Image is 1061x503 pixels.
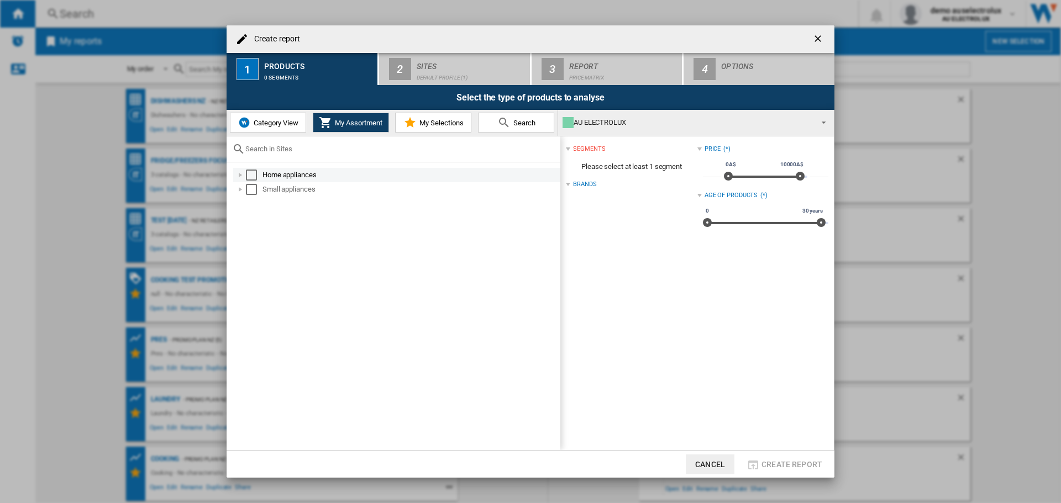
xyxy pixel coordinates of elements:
button: Cancel [686,454,734,474]
div: 0 segments [264,69,373,81]
button: Search [478,113,554,133]
div: Sites [417,57,526,69]
span: My Assortment [332,119,382,127]
button: 3 Report Price Matrix [532,53,684,85]
div: segments [573,145,605,153]
div: Default profile (1) [417,69,526,81]
div: 2 [389,58,411,80]
div: AU ELECTROLUX [563,115,812,130]
div: 3 [542,58,564,80]
div: Report [569,57,678,69]
img: wiser-icon-blue.png [238,116,251,129]
div: Select the type of products to analyse [227,85,834,110]
span: 0A$ [724,160,738,169]
span: Please select at least 1 segment [566,156,697,177]
div: Price Matrix [569,69,678,81]
span: 30 years [801,207,824,215]
input: Search in Sites [245,145,555,153]
button: My Assortment [313,113,389,133]
div: Brands [573,180,596,189]
button: 2 Sites Default profile (1) [379,53,531,85]
div: Products [264,57,373,69]
button: 4 Options [684,53,834,85]
div: Small appliances [262,184,559,195]
button: Category View [230,113,306,133]
span: My Selections [417,119,464,127]
span: Category View [251,119,298,127]
div: Home appliances [262,170,559,181]
div: Options [721,57,830,69]
button: My Selections [395,113,471,133]
button: Create report [743,454,826,474]
button: 1 Products 0 segments [227,53,379,85]
md-checkbox: Select [246,170,262,181]
button: getI18NText('BUTTONS.CLOSE_DIALOG') [808,28,830,50]
div: Price [705,145,721,153]
span: Create report [761,460,822,469]
h4: Create report [249,34,300,45]
div: Age of products [705,191,758,200]
div: 1 [237,58,259,80]
span: Search [511,119,535,127]
span: 10000A$ [779,160,805,169]
md-checkbox: Select [246,184,262,195]
div: 4 [694,58,716,80]
ng-md-icon: getI18NText('BUTTONS.CLOSE_DIALOG') [812,33,826,46]
span: 0 [704,207,711,215]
